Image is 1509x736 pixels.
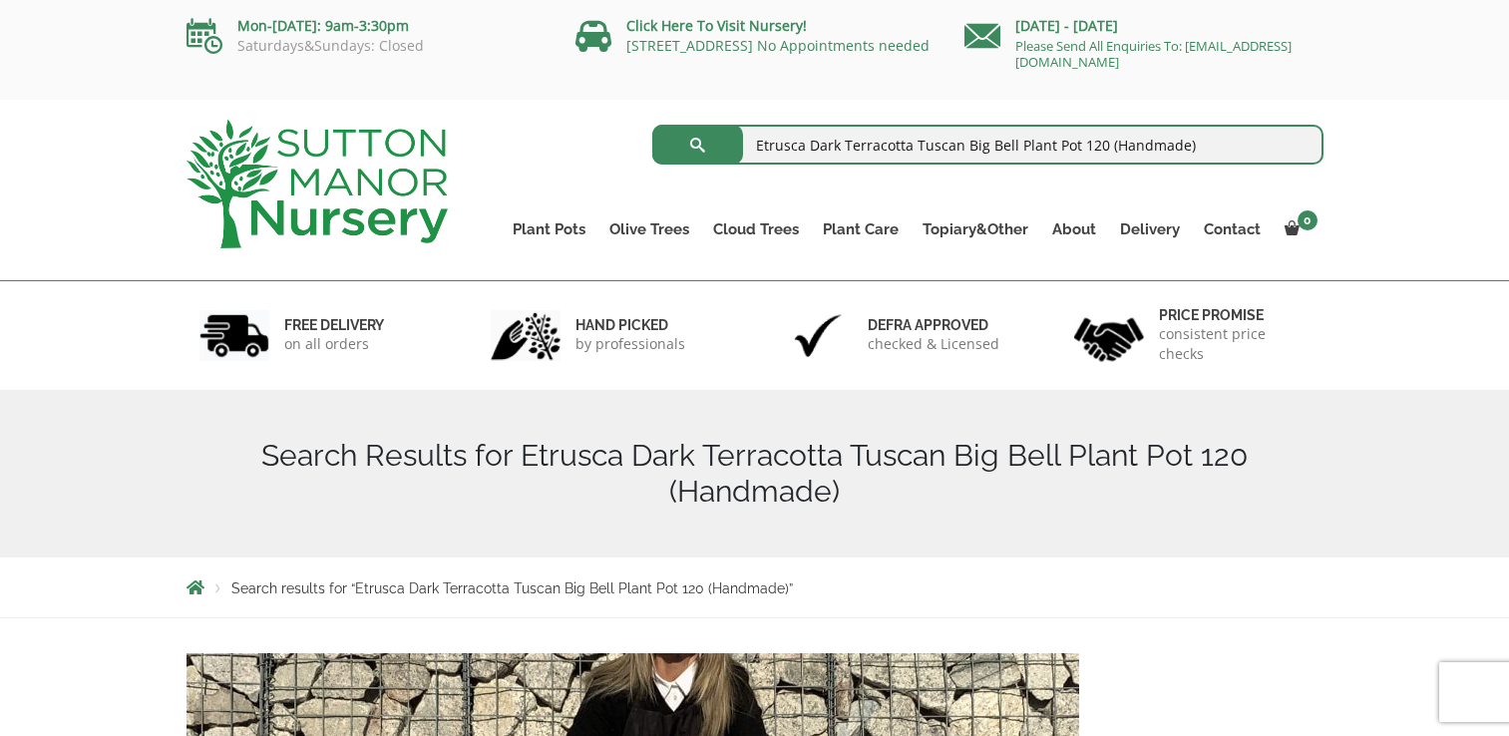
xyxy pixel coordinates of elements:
[964,14,1323,38] p: [DATE] - [DATE]
[1298,210,1318,230] span: 0
[1040,215,1108,243] a: About
[652,125,1323,165] input: Search...
[187,120,448,248] img: logo
[1015,37,1292,71] a: Please Send All Enquiries To: [EMAIL_ADDRESS][DOMAIN_NAME]
[491,310,561,361] img: 2.jpg
[187,579,1323,595] nav: Breadcrumbs
[187,438,1323,510] h1: Search Results for Etrusca Dark Terracotta Tuscan Big Bell Plant Pot 120 (Handmade)
[911,215,1040,243] a: Topiary&Other
[284,316,384,334] h6: FREE DELIVERY
[1159,306,1311,324] h6: Price promise
[783,310,853,361] img: 3.jpg
[868,334,999,354] p: checked & Licensed
[575,334,685,354] p: by professionals
[187,38,546,54] p: Saturdays&Sundays: Closed
[1074,305,1144,366] img: 4.jpg
[231,580,793,596] span: Search results for “Etrusca Dark Terracotta Tuscan Big Bell Plant Pot 120 (Handmade)”
[187,14,546,38] p: Mon-[DATE]: 9am-3:30pm
[1192,215,1273,243] a: Contact
[701,215,811,243] a: Cloud Trees
[575,316,685,334] h6: hand picked
[811,215,911,243] a: Plant Care
[626,16,807,35] a: Click Here To Visit Nursery!
[597,215,701,243] a: Olive Trees
[1108,215,1192,243] a: Delivery
[284,334,384,354] p: on all orders
[199,310,269,361] img: 1.jpg
[501,215,597,243] a: Plant Pots
[626,36,930,55] a: [STREET_ADDRESS] No Appointments needed
[1159,324,1311,364] p: consistent price checks
[868,316,999,334] h6: Defra approved
[1273,215,1323,243] a: 0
